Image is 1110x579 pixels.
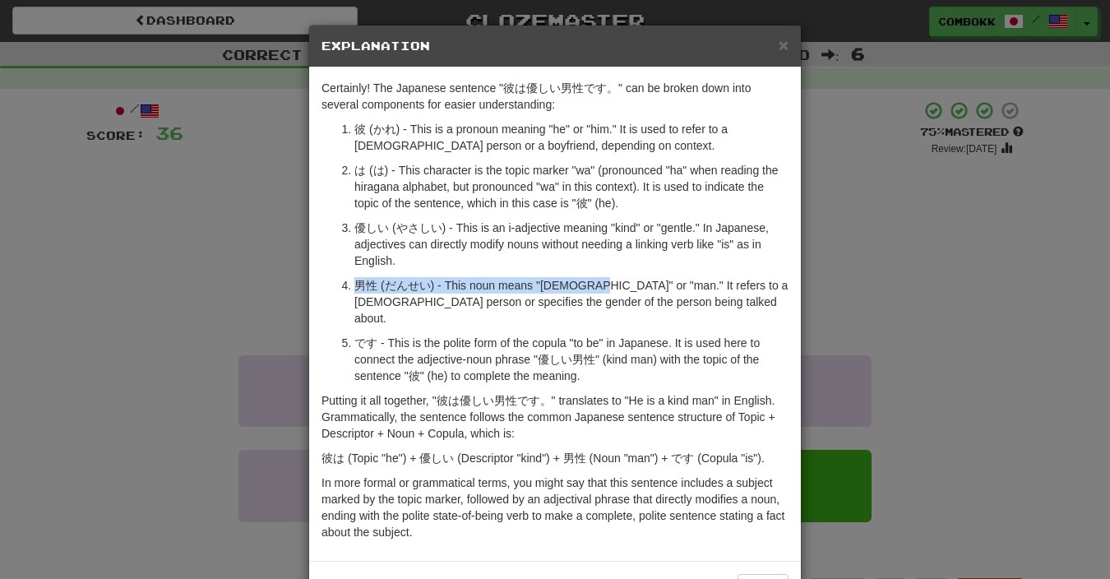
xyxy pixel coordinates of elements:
[354,277,789,327] p: 男性 (だんせい) - This noun means "[DEMOGRAPHIC_DATA]" or "man." It refers to a [DEMOGRAPHIC_DATA] pers...
[779,35,789,54] span: ×
[321,450,789,466] p: 彼は (Topic "he") + 優しい (Descriptor "kind") + 男性 (Noun "man") + です (Copula "is").
[321,38,789,54] h5: Explanation
[321,80,789,113] p: Certainly! The Japanese sentence "彼は優しい男性です。" can be broken down into several components for easi...
[321,392,789,442] p: Putting it all together, "彼は優しい男性です。" translates to "He is a kind man" in English. Grammatically,...
[321,475,789,540] p: In more formal or grammatical terms, you might say that this sentence includes a subject marked b...
[779,36,789,53] button: Close
[354,162,789,211] p: は (は) - This character is the topic marker "wa" (pronounced "ha" when reading the hiragana alphab...
[354,220,789,269] p: 優しい (やさしい) - This is an i-adjective meaning "kind" or "gentle." In Japanese, adjectives can direc...
[354,121,789,154] p: 彼 (かれ) - This is a pronoun meaning "he" or "him." It is used to refer to a [DEMOGRAPHIC_DATA] per...
[354,335,789,384] p: です - This is the polite form of the copula "to be" in Japanese. It is used here to connect the ad...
